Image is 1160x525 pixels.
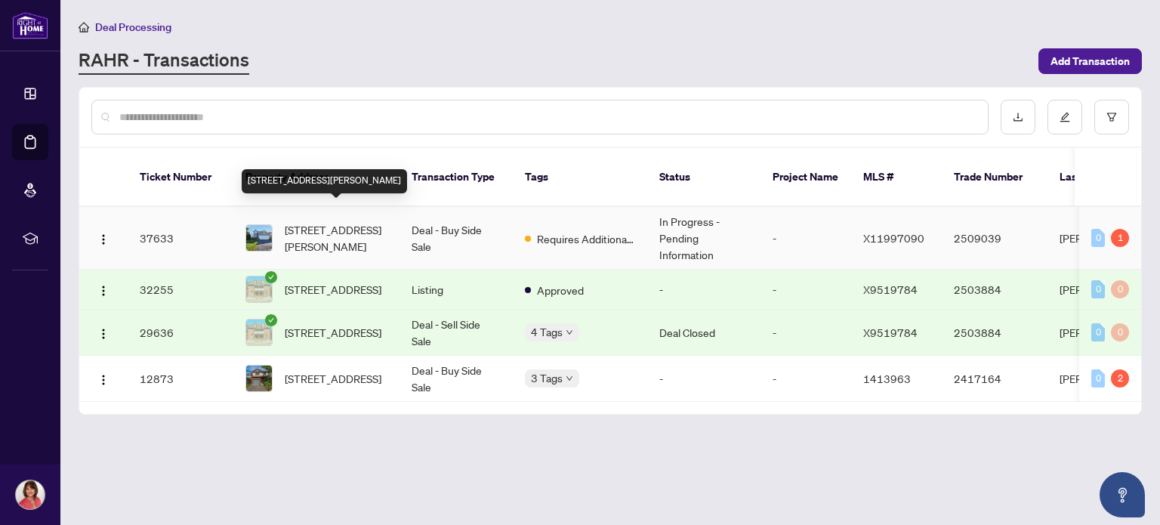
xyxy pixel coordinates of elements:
[760,310,851,356] td: -
[1111,229,1129,247] div: 1
[863,231,924,245] span: X11997090
[760,356,851,402] td: -
[1091,323,1105,341] div: 0
[242,169,407,193] div: [STREET_ADDRESS][PERSON_NAME]
[97,328,110,340] img: Logo
[1050,49,1130,73] span: Add Transaction
[1091,280,1105,298] div: 0
[1111,369,1129,388] div: 2
[400,148,513,207] th: Transaction Type
[760,270,851,310] td: -
[1001,100,1035,134] button: download
[128,356,233,402] td: 12873
[513,148,647,207] th: Tags
[91,226,116,250] button: Logo
[246,320,272,345] img: thumbnail-img
[537,282,584,298] span: Approved
[942,270,1047,310] td: 2503884
[400,310,513,356] td: Deal - Sell Side Sale
[285,324,381,341] span: [STREET_ADDRESS]
[97,233,110,246] img: Logo
[1038,48,1142,74] button: Add Transaction
[942,356,1047,402] td: 2417164
[566,329,573,336] span: down
[265,271,277,283] span: check-circle
[851,148,942,207] th: MLS #
[1094,100,1129,134] button: filter
[647,310,760,356] td: Deal Closed
[400,270,513,310] td: Listing
[647,270,760,310] td: -
[1013,112,1023,122] span: download
[647,148,760,207] th: Status
[1100,472,1145,517] button: Open asap
[91,320,116,344] button: Logo
[1106,112,1117,122] span: filter
[1060,112,1070,122] span: edit
[942,207,1047,270] td: 2509039
[128,207,233,270] td: 37633
[942,310,1047,356] td: 2503884
[1091,369,1105,388] div: 0
[531,369,563,387] span: 3 Tags
[285,221,387,255] span: [STREET_ADDRESS][PERSON_NAME]
[760,207,851,270] td: -
[12,11,48,39] img: logo
[16,480,45,509] img: Profile Icon
[285,370,381,387] span: [STREET_ADDRESS]
[265,314,277,326] span: check-circle
[942,148,1047,207] th: Trade Number
[128,310,233,356] td: 29636
[863,372,911,385] span: 1413963
[79,22,89,32] span: home
[1111,323,1129,341] div: 0
[566,375,573,382] span: down
[1091,229,1105,247] div: 0
[233,148,400,207] th: Property Address
[91,277,116,301] button: Logo
[128,270,233,310] td: 32255
[537,230,635,247] span: Requires Additional Docs
[128,148,233,207] th: Ticket Number
[95,20,171,34] span: Deal Processing
[647,207,760,270] td: In Progress - Pending Information
[647,356,760,402] td: -
[91,366,116,391] button: Logo
[246,366,272,391] img: thumbnail-img
[246,225,272,251] img: thumbnail-img
[863,326,918,339] span: X9519784
[1111,280,1129,298] div: 0
[531,323,563,341] span: 4 Tags
[79,48,249,75] a: RAHR - Transactions
[760,148,851,207] th: Project Name
[285,281,381,298] span: [STREET_ADDRESS]
[97,374,110,386] img: Logo
[246,276,272,302] img: thumbnail-img
[400,356,513,402] td: Deal - Buy Side Sale
[863,283,918,296] span: X9519784
[400,207,513,270] td: Deal - Buy Side Sale
[1047,100,1082,134] button: edit
[97,285,110,297] img: Logo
